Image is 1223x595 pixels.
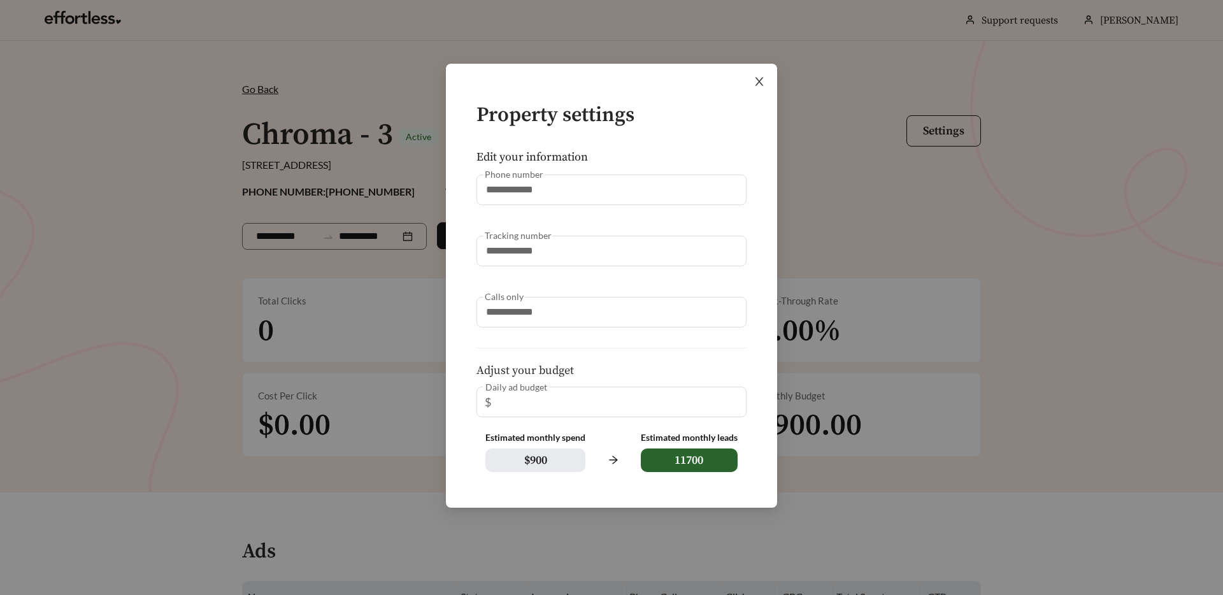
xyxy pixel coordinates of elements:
[476,104,747,127] h4: Property settings
[641,448,738,472] span: 11700
[754,76,765,87] span: close
[641,433,738,443] div: Estimated monthly leads
[485,448,585,472] span: $ 900
[601,448,625,472] span: arrow-right
[476,151,747,164] h5: Edit your information
[741,64,777,99] button: Close
[485,433,585,443] div: Estimated monthly spend
[476,364,747,377] h5: Adjust your budget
